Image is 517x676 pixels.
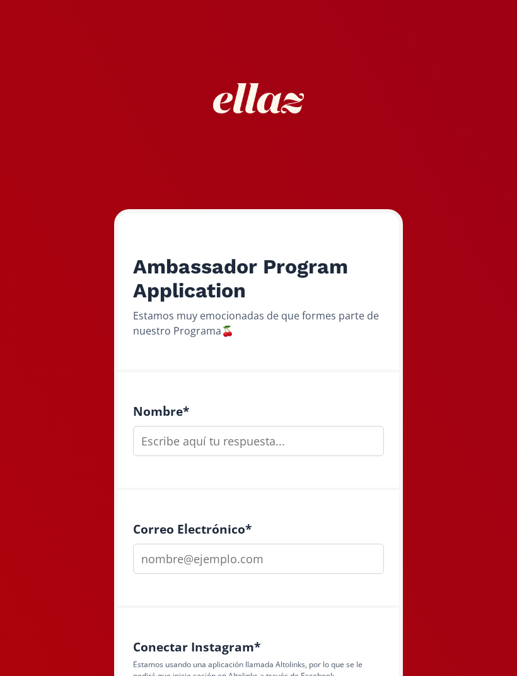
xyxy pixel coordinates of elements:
[202,42,315,155] img: nKmKAABZpYV7
[133,404,384,418] h4: Nombre *
[133,522,384,536] h4: Correo Electrónico *
[133,544,384,574] input: nombre@ejemplo.com
[133,255,384,303] h2: Ambassador Program Application
[133,639,384,654] h4: Conectar Instagram *
[133,426,384,456] input: Escribe aquí tu respuesta...
[133,308,384,338] div: Estamos muy emocionadas de que formes parte de nuestro Programa🍒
